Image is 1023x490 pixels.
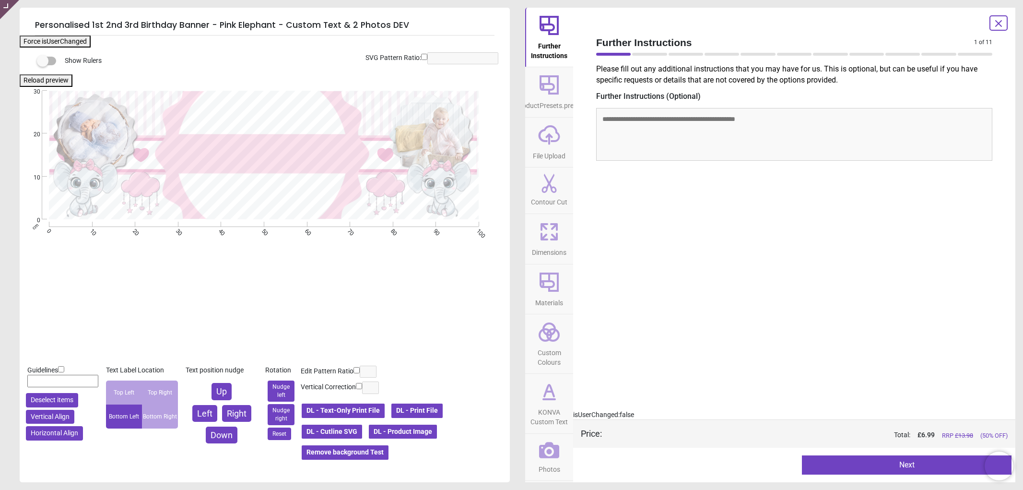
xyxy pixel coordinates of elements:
span: Contour Cut [531,193,567,207]
div: Text position nudge [186,366,258,375]
span: Materials [535,294,563,308]
button: Nudge left [268,381,294,402]
div: Bottom Left [106,405,142,429]
span: £ [917,430,935,440]
label: SVG Pattern Ratio: [365,53,421,63]
div: Bottom Right [142,405,178,429]
label: Further Instructions (Optional) [596,91,992,102]
button: Further Instructions [525,8,573,67]
button: Next [802,455,1011,475]
p: Please fill out any additional instructions that you may have for us. This is optional, but can b... [596,64,1000,85]
div: Text Label Location [106,366,178,375]
span: Custom Colours [526,344,572,367]
span: Photos [539,460,560,475]
span: £ 13.98 [955,432,973,439]
button: File Upload [525,118,573,167]
button: Contour Cut [525,167,573,214]
button: DL - Product Image [368,424,438,440]
button: KONVA Custom Text [525,374,573,433]
button: Deselect items [26,393,78,407]
h5: Personalised 1st 2nd 3rd Birthday Banner - Pink Elephant - Custom Text & 2 Photos DEV [35,15,494,36]
label: Edit Pattern Ratio [301,367,353,376]
div: Total: [616,430,1008,440]
button: productPresets.preset [525,67,573,117]
span: KONVA Custom Text [526,403,572,427]
button: Reload preview [20,74,72,87]
button: Horizontal Align [26,426,83,441]
button: DL - Cutline SVG [301,424,363,440]
div: Top Right [142,381,178,405]
button: Right [222,405,251,422]
div: isUserChanged: false [573,410,1015,420]
span: 30 [22,88,40,96]
span: File Upload [533,147,565,161]
button: Up [212,383,232,400]
span: Guidelines [27,366,58,374]
button: Reset [268,428,291,441]
span: 1 of 11 [974,38,992,47]
span: productPresets.preset [516,96,583,111]
button: DL - Print File [390,403,444,419]
div: Top Left [106,381,142,405]
label: Vertical Correction [301,382,356,392]
button: Down [206,427,237,443]
span: Further Instructions [526,37,572,60]
button: Dimensions [525,214,573,264]
button: Materials [525,264,573,314]
span: Dimensions [532,243,566,258]
div: Show Rulers [43,55,510,67]
span: RRP [942,431,973,440]
button: Remove background Test [301,444,389,461]
button: Force isUserChanged [20,36,91,48]
div: Price : [581,428,602,440]
button: Vertical Align [26,410,74,424]
button: DL - Text-Only Print File [301,403,386,419]
button: Left [192,405,217,422]
span: (50% OFF) [980,431,1008,440]
button: Nudge right [268,404,294,425]
span: Further Instructions [596,36,974,49]
button: Photos [525,434,573,481]
iframe: Brevo live chat [985,452,1013,480]
div: Rotation [265,366,297,375]
span: 6.99 [921,431,935,439]
button: Custom Colours [525,314,573,373]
